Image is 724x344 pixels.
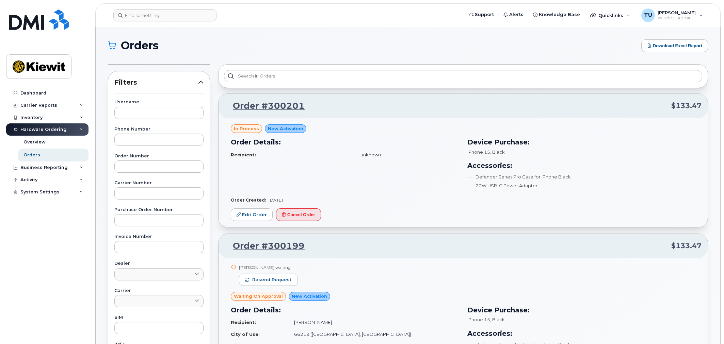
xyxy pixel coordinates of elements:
[114,127,204,132] label: Phone Number
[225,100,305,112] a: Order #300201
[114,181,204,185] label: Carrier Number
[234,125,259,132] span: in process
[231,331,260,337] strong: City of Use:
[467,149,490,155] span: iPhone 15
[292,293,327,299] span: New Activation
[467,305,696,315] h3: Device Purchase:
[467,317,490,322] span: iPhone 15
[114,78,198,87] span: Filters
[114,315,204,320] label: SIM
[225,240,305,252] a: Order #300199
[234,293,283,299] span: Waiting On Approval
[276,208,321,221] button: Cancel Order
[114,208,204,212] label: Purchase Order Number
[114,100,204,104] label: Username
[121,40,159,51] span: Orders
[231,320,256,325] strong: Recipient:
[239,264,298,270] div: [PERSON_NAME] waiting
[288,328,459,340] td: 66219 ([GEOGRAPHIC_DATA], [GEOGRAPHIC_DATA])
[641,39,708,52] button: Download Excel Report
[467,328,696,339] h3: Accessories:
[671,241,702,251] span: $133.47
[269,197,283,203] span: [DATE]
[252,277,291,283] span: Resend request
[354,149,459,161] td: unknown
[288,316,459,328] td: [PERSON_NAME]
[490,149,505,155] span: , Black
[231,137,459,147] h3: Order Details:
[231,208,273,221] a: Edit Order
[467,174,696,180] li: Defender Series Pro Case for iPhone Black
[114,154,204,158] label: Order Number
[671,101,702,111] span: $133.47
[467,137,696,147] h3: Device Purchase:
[114,289,204,293] label: Carrier
[224,70,702,82] input: Search in orders
[231,152,256,157] strong: Recipient:
[231,305,459,315] h3: Order Details:
[467,183,696,189] li: 20W USB-C Power Adapter
[231,197,266,203] strong: Order Created:
[467,160,696,171] h3: Accessories:
[114,235,204,239] label: Invoice Number
[239,274,298,286] button: Resend request
[268,125,303,132] span: New Activation
[490,317,505,322] span: , Black
[694,314,719,339] iframe: Messenger Launcher
[114,261,204,266] label: Dealer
